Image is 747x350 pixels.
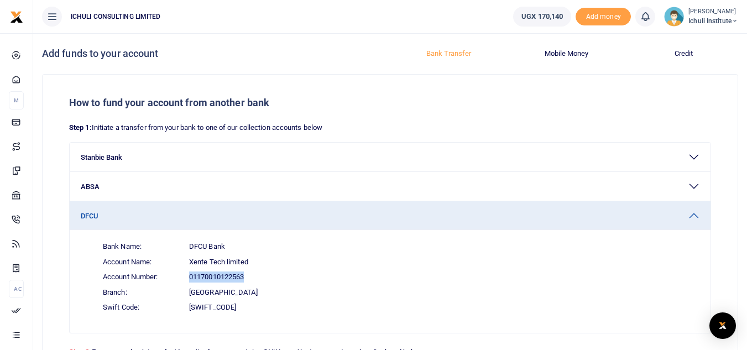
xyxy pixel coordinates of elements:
span: Add money [576,8,631,26]
span: Account Number: [103,271,180,283]
li: M [9,91,24,109]
button: Mobile Money [514,45,619,62]
li: Toup your wallet [576,8,631,26]
a: profile-user [PERSON_NAME] Ichuli Institute [664,7,738,27]
strong: Step 1: [69,123,92,132]
h4: Add funds to your account [42,48,386,60]
img: profile-user [664,7,684,27]
button: DFCU [70,201,711,230]
p: Initiate a transfer from your bank to one of our collection accounts below [69,122,711,134]
span: Xente Tech limited [189,257,248,268]
span: Bank Name: [103,241,180,252]
a: logo-small logo-large logo-large [10,12,23,20]
button: Bank Transfer [397,45,502,62]
span: Account Name: [103,257,180,268]
span: Branch: [103,287,180,298]
img: logo-small [10,11,23,24]
li: Wallet ballance [509,7,576,27]
span: [GEOGRAPHIC_DATA] [189,287,258,298]
div: Open Intercom Messenger [709,312,736,339]
small: [PERSON_NAME] [688,7,738,17]
button: Stanbic Bank [70,143,711,171]
a: Add money [576,12,631,20]
span: Swift Code: [103,302,180,313]
span: 01170010122563 [189,271,244,283]
span: UGX 170,140 [521,11,563,22]
h5: How to fund your account from another bank [69,97,711,109]
button: ABSA [70,172,711,201]
span: [SWIFT_CODE] [189,302,236,313]
a: UGX 170,140 [513,7,571,27]
span: ICHULI CONSULTING LIMITED [66,12,165,22]
button: Credit [632,45,736,62]
li: Ac [9,280,24,298]
span: Ichuli Institute [688,16,738,26]
span: DFCU Bank [189,241,225,252]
